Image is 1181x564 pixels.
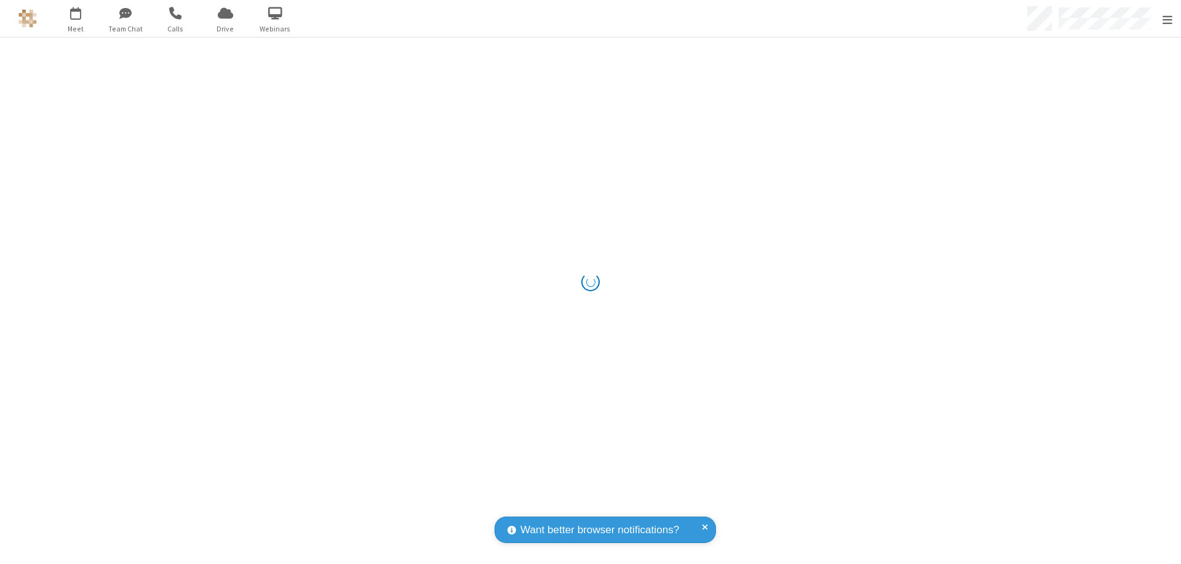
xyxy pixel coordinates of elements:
[202,23,249,34] span: Drive
[18,9,37,28] img: QA Selenium DO NOT DELETE OR CHANGE
[103,23,149,34] span: Team Chat
[520,522,679,538] span: Want better browser notifications?
[252,23,298,34] span: Webinars
[53,23,99,34] span: Meet
[153,23,199,34] span: Calls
